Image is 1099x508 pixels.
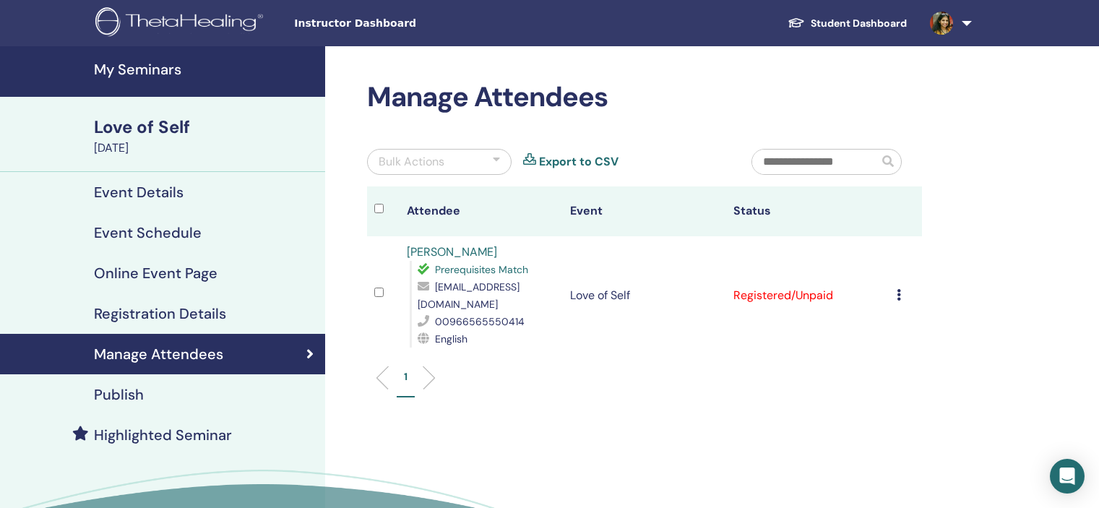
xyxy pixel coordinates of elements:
[367,81,922,114] h2: Manage Attendees
[94,264,217,282] h4: Online Event Page
[435,332,467,345] span: English
[726,186,889,236] th: Status
[563,186,726,236] th: Event
[930,12,953,35] img: default.jpg
[94,139,316,157] div: [DATE]
[94,61,316,78] h4: My Seminars
[95,7,268,40] img: logo.png
[379,153,444,171] div: Bulk Actions
[435,263,528,276] span: Prerequisites Match
[94,426,232,444] h4: Highlighted Seminar
[407,244,497,259] a: [PERSON_NAME]
[294,16,511,31] span: Instructor Dashboard
[94,386,144,403] h4: Publish
[400,186,563,236] th: Attendee
[1050,459,1085,494] div: Open Intercom Messenger
[94,224,202,241] h4: Event Schedule
[94,184,184,201] h4: Event Details
[539,153,619,171] a: Export to CSV
[94,305,226,322] h4: Registration Details
[418,280,520,311] span: [EMAIL_ADDRESS][DOMAIN_NAME]
[404,369,408,384] p: 1
[563,236,726,355] td: Love of Self
[94,345,223,363] h4: Manage Attendees
[788,17,805,29] img: graduation-cap-white.svg
[776,10,918,37] a: Student Dashboard
[435,315,525,328] span: 00966565550414
[85,115,325,157] a: Love of Self[DATE]
[94,115,316,139] div: Love of Self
